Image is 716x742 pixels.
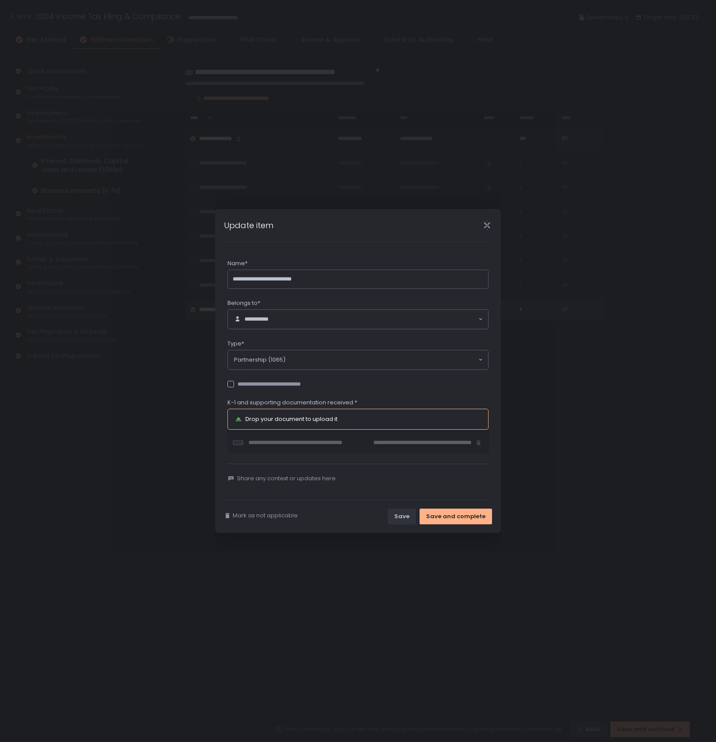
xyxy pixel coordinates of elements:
button: Mark as not applicable [224,512,298,520]
input: Search for option [280,315,478,324]
span: Share any context or updates here [237,475,336,482]
div: Save [394,513,410,520]
div: Search for option [228,350,488,369]
div: Save and complete [426,513,485,520]
span: Partnership (1065) [234,356,286,364]
span: Mark as not applicable [233,512,298,520]
span: Type* [227,340,244,348]
button: Save [388,509,416,524]
div: Close [473,220,501,230]
h1: Update item [224,219,273,231]
button: Save and complete [420,509,492,524]
span: Name* [227,260,248,267]
div: Search for option [228,310,488,329]
input: Search for option [286,356,478,364]
span: Belongs to* [227,299,260,307]
span: K-1 and supporting documentation received:* [227,399,357,407]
